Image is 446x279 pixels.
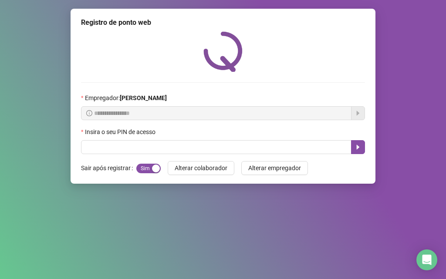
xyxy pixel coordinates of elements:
[241,161,308,175] button: Alterar empregador
[168,161,234,175] button: Alterar colaborador
[175,163,227,173] span: Alterar colaborador
[86,110,92,116] span: info-circle
[120,94,167,101] strong: [PERSON_NAME]
[81,127,161,137] label: Insira o seu PIN de acesso
[203,31,243,72] img: QRPoint
[416,249,437,270] div: Open Intercom Messenger
[81,17,365,28] div: Registro de ponto web
[85,93,167,103] span: Empregador :
[248,163,301,173] span: Alterar empregador
[355,144,362,151] span: caret-right
[81,161,136,175] label: Sair após registrar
